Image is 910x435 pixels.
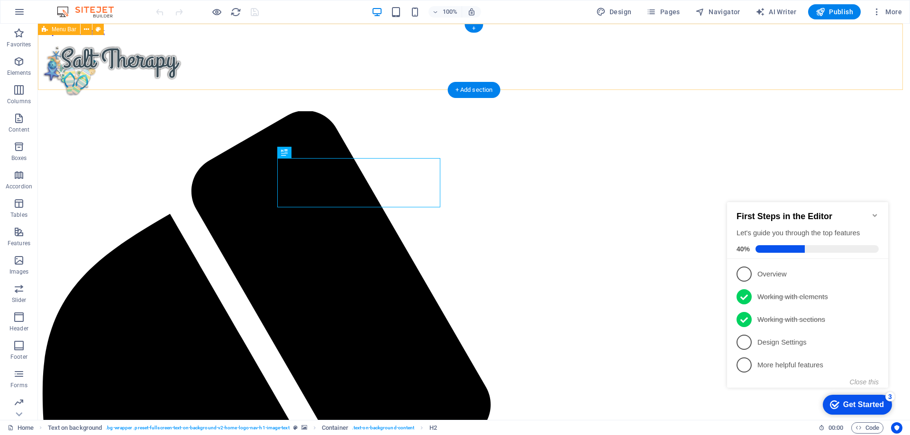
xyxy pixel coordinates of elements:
[100,206,169,226] div: Get Started 3 items remaining, 40% complete
[11,154,27,162] p: Boxes
[34,172,148,182] p: More helpful features
[106,422,289,434] span: . bg-wrapper .preset-fullscreen-text-on-background-v2-home-logo-nav-h1-image-text
[695,7,740,17] span: Navigator
[10,211,27,219] p: Tables
[12,296,27,304] p: Slider
[816,7,853,17] span: Publish
[808,4,861,19] button: Publish
[646,7,680,17] span: Pages
[4,120,165,142] li: Working with sections
[55,6,126,18] img: Editor Logo
[10,382,27,389] p: Forms
[8,240,30,247] p: Features
[9,268,29,275] p: Images
[230,7,241,18] i: Reload page
[4,74,165,97] li: Overview
[120,212,161,221] div: Get Started
[148,23,155,31] div: Minimize checklist
[9,126,29,133] p: Content
[828,422,843,434] span: 00 00
[596,7,632,17] span: Design
[34,149,148,159] p: Design Settings
[34,81,148,91] p: Overview
[692,4,744,19] button: Navigator
[752,4,801,19] button: AI Writer
[9,325,28,332] p: Header
[851,422,883,434] button: Code
[230,6,241,18] button: reload
[467,8,476,16] i: On resize automatically adjust zoom level to fit chosen device.
[352,422,415,434] span: . text-on-background-content
[464,24,483,33] div: +
[448,82,500,98] div: + Add section
[755,7,797,17] span: AI Writer
[855,422,879,434] span: Code
[592,4,636,19] button: Design
[293,425,298,430] i: This element is a customizable preset
[10,353,27,361] p: Footer
[443,6,458,18] h6: 100%
[322,422,348,434] span: Click to select. Double-click to edit
[13,40,155,50] div: Let's guide you through the top features
[162,204,172,213] div: 3
[301,425,307,430] i: This element contains a background
[7,69,31,77] p: Elements
[891,422,902,434] button: Usercentrics
[428,6,462,18] button: 100%
[127,190,155,197] button: Close this
[592,4,636,19] div: Design (Ctrl+Alt+Y)
[872,7,902,17] span: More
[6,183,32,190] p: Accordion
[868,4,906,19] button: More
[211,6,222,18] button: Click here to leave preview mode and continue editing
[8,422,34,434] a: Click to cancel selection. Double-click to open Pages
[13,23,155,33] h2: First Steps in the Editor
[13,57,32,64] span: 40%
[34,104,148,114] p: Working with elements
[7,41,31,48] p: Favorites
[52,27,76,32] span: Menu Bar
[7,98,31,105] p: Columns
[48,422,437,434] nav: breadcrumb
[4,142,165,165] li: Design Settings
[48,422,102,434] span: Click to select. Double-click to edit
[429,422,437,434] span: Click to select. Double-click to edit
[4,165,165,188] li: More helpful features
[835,424,837,431] span: :
[643,4,683,19] button: Pages
[4,4,67,12] a: Skip to main content
[819,422,844,434] h6: Session time
[34,126,148,136] p: Working with sections
[4,97,165,120] li: Working with elements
